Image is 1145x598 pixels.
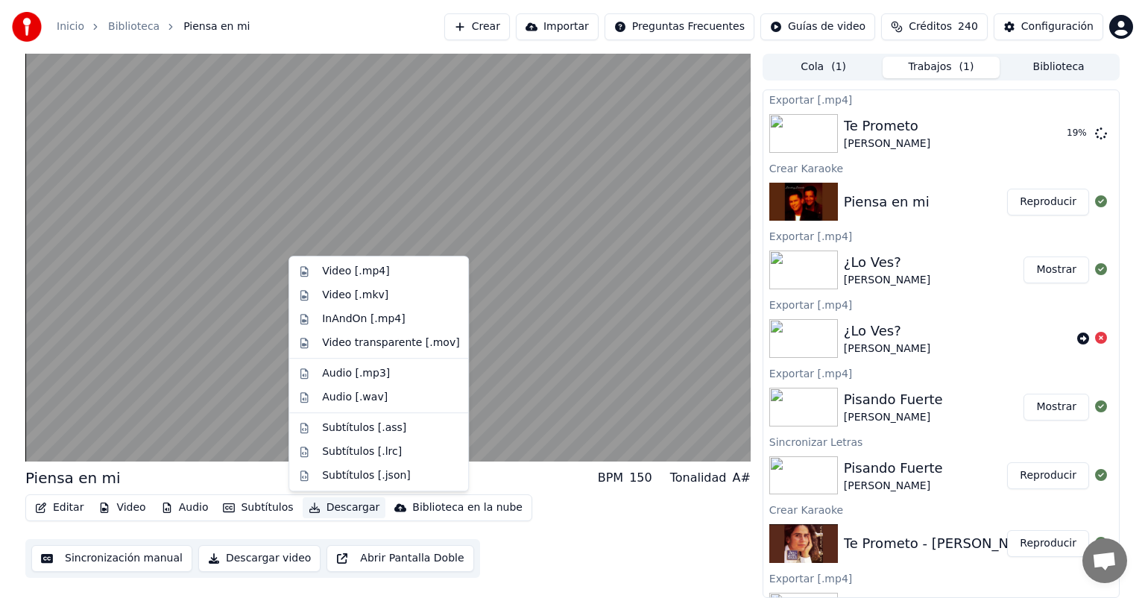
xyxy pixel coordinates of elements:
div: Exportar [.mp4] [763,569,1119,587]
button: Crear [444,13,510,40]
div: Video transparente [.mov] [322,336,459,350]
span: ( 1 ) [959,60,974,75]
div: Crear Karaoke [763,500,1119,518]
button: Configuración [994,13,1103,40]
button: Abrir Pantalla Doble [327,545,473,572]
div: Exportar [.mp4] [763,90,1119,108]
a: Biblioteca [108,19,160,34]
button: Reproducir [1007,462,1089,489]
div: 150 [629,469,652,487]
button: Mostrar [1023,256,1089,283]
div: Chat abierto [1082,538,1127,583]
button: Descargar video [198,545,321,572]
div: 19 % [1067,128,1089,139]
div: Video [.mp4] [322,264,389,279]
button: Reproducir [1007,530,1089,557]
div: BPM [598,469,623,487]
div: [PERSON_NAME] [844,342,930,356]
div: Exportar [.mp4] [763,364,1119,382]
div: ¿Lo Ves? [844,321,930,342]
div: [PERSON_NAME] [844,479,943,494]
span: Créditos [909,19,952,34]
div: Pisando Fuerte [844,389,943,410]
div: Te Prometo - [PERSON_NAME] [844,533,1043,554]
div: ¿Lo Ves? [844,252,930,273]
div: InAndOn [.mp4] [322,312,406,327]
div: [PERSON_NAME] [844,136,930,151]
div: Pisando Fuerte [844,458,943,479]
a: Inicio [57,19,84,34]
div: Subtítulos [.ass] [322,421,406,435]
button: Trabajos [883,57,1000,78]
button: Editar [29,497,89,518]
div: Video [.mkv] [322,288,388,303]
button: Créditos240 [881,13,988,40]
button: Audio [155,497,215,518]
div: Te Prometo [844,116,930,136]
div: Audio [.wav] [322,390,388,405]
div: Subtítulos [.lrc] [322,444,402,459]
button: Subtítulos [217,497,299,518]
button: Cola [765,57,883,78]
div: Configuración [1021,19,1094,34]
div: [PERSON_NAME] [844,410,943,425]
button: Preguntas Frecuentes [605,13,754,40]
button: Biblioteca [1000,57,1117,78]
span: ( 1 ) [831,60,846,75]
div: Audio [.mp3] [322,366,390,381]
span: 240 [958,19,978,34]
button: Video [92,497,151,518]
div: Biblioteca en la nube [412,500,523,515]
button: Mostrar [1023,394,1089,421]
div: Exportar [.mp4] [763,295,1119,313]
div: Tonalidad [670,469,727,487]
span: Piensa en mi [183,19,250,34]
button: Descargar [303,497,386,518]
div: Piensa en mi [25,468,121,488]
nav: breadcrumb [57,19,250,34]
div: Crear Karaoke [763,159,1119,177]
button: Reproducir [1007,189,1089,215]
div: Piensa en mi [844,192,930,213]
button: Sincronización manual [31,545,192,572]
div: Exportar [.mp4] [763,227,1119,245]
button: Importar [516,13,599,40]
img: youka [12,12,42,42]
div: Subtítulos [.json] [322,468,411,483]
div: Sincronizar Letras [763,432,1119,450]
button: Guías de video [760,13,875,40]
div: [PERSON_NAME] [844,273,930,288]
div: A# [732,469,750,487]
